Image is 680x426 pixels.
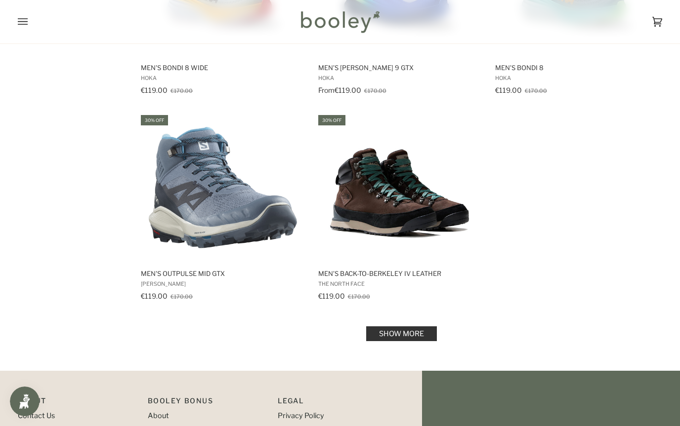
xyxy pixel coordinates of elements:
[141,292,168,300] span: €119.00
[141,329,662,338] div: Pagination
[364,87,386,94] span: €170.00
[148,395,268,411] p: Booley Bonus
[317,114,483,304] a: Men's Back-to-Berkeley IV Leather
[495,75,659,81] span: Hoka
[148,411,169,420] a: About
[318,63,482,72] span: Men's [PERSON_NAME] 9 GTX
[366,326,437,341] a: Show more
[318,292,345,300] span: €119.00
[525,87,547,94] span: €170.00
[141,86,168,94] span: €119.00
[141,63,304,72] span: Men's Bondi 8 Wide
[141,280,304,287] span: [PERSON_NAME]
[495,63,659,72] span: Men's Bondi 8
[170,87,193,94] span: €170.00
[318,86,335,94] span: From
[278,411,324,420] a: Privacy Policy
[141,269,304,278] span: Men's OUTPulse Mid GTX
[335,86,361,94] span: €119.00
[326,114,474,262] img: The North Face Men's Back-to-Berkeley IV Leather Demitasse Brown / TNF Black - Booley Galway
[297,7,383,36] img: Booley
[139,114,306,304] a: Men's OUTPulse Mid GTX
[170,293,193,300] span: €170.00
[141,115,168,125] div: 30% off
[278,395,398,411] p: Pipeline_Footer Sub
[149,114,297,262] img: Salomon Men's OUTPulse Mid GTX China Blue / Carbon / Lunar Rock - Booley Galway
[141,75,304,81] span: Hoka
[495,86,522,94] span: €119.00
[348,293,370,300] span: €170.00
[18,395,138,411] p: Pipeline_Footer Main
[318,115,345,125] div: 30% off
[318,269,482,278] span: Men's Back-to-Berkeley IV Leather
[318,280,482,287] span: The North Face
[318,75,482,81] span: Hoka
[10,387,40,416] iframe: Button to open loyalty program pop-up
